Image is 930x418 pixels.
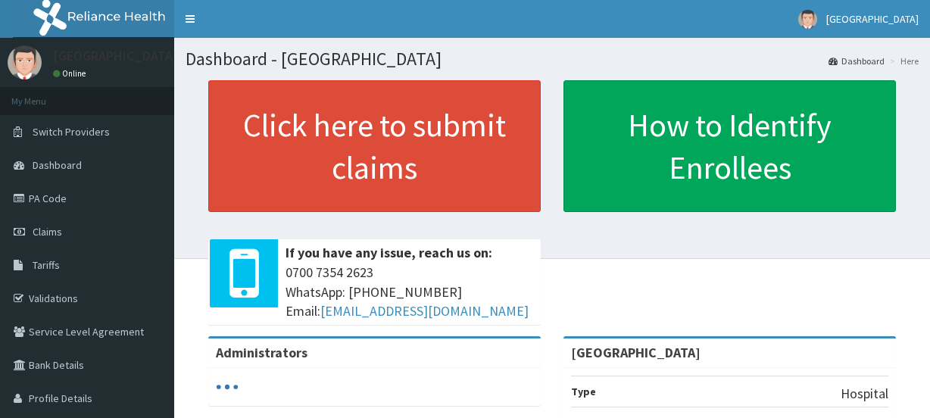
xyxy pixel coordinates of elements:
[829,55,885,67] a: Dashboard
[33,158,82,172] span: Dashboard
[216,376,239,398] svg: audio-loading
[563,80,896,212] a: How to Identify Enrollees
[320,302,529,320] a: [EMAIL_ADDRESS][DOMAIN_NAME]
[841,384,888,404] p: Hospital
[571,344,701,361] strong: [GEOGRAPHIC_DATA]
[798,10,817,29] img: User Image
[33,225,62,239] span: Claims
[826,12,919,26] span: [GEOGRAPHIC_DATA]
[286,244,492,261] b: If you have any issue, reach us on:
[208,80,541,212] a: Click here to submit claims
[571,385,596,398] b: Type
[286,263,533,321] span: 0700 7354 2623 WhatsApp: [PHONE_NUMBER] Email:
[8,45,42,80] img: User Image
[53,68,89,79] a: Online
[33,125,110,139] span: Switch Providers
[216,344,307,361] b: Administrators
[186,49,919,69] h1: Dashboard - [GEOGRAPHIC_DATA]
[33,258,60,272] span: Tariffs
[53,49,178,63] p: [GEOGRAPHIC_DATA]
[886,55,919,67] li: Here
